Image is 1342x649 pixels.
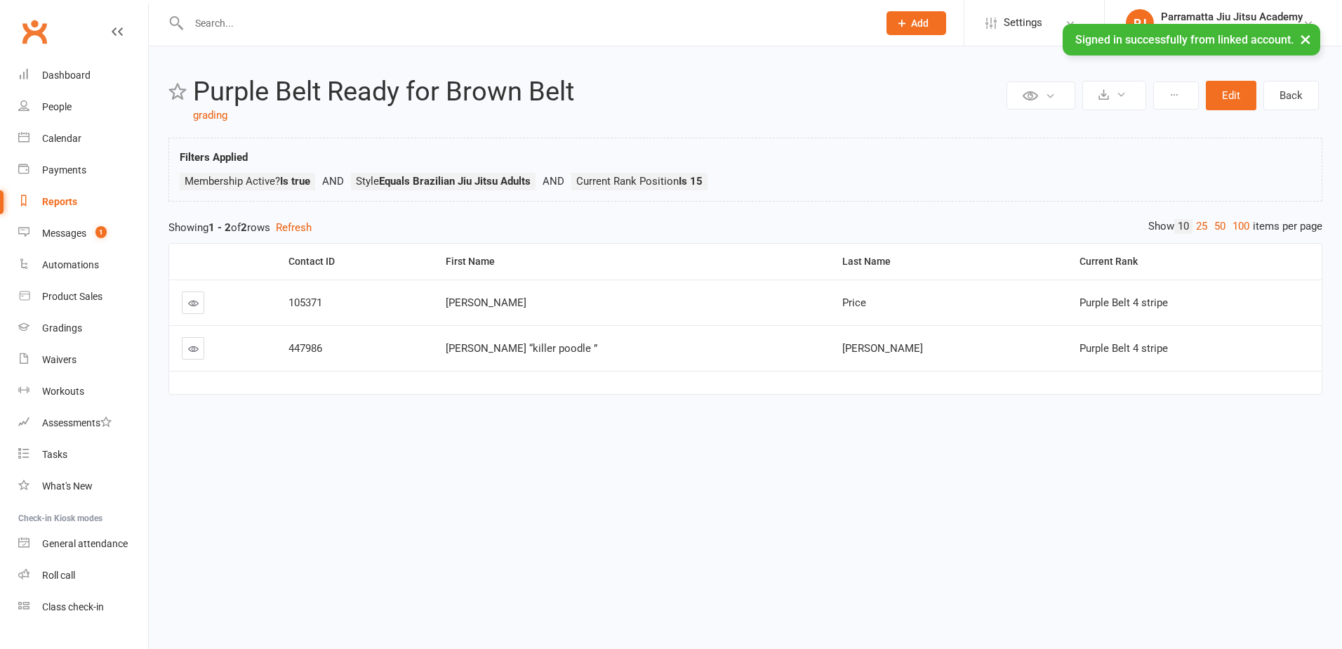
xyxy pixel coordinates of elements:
div: PJ [1126,9,1154,37]
div: Showing of rows [168,219,1322,236]
input: Search... [185,13,868,33]
span: Current Rank Position [576,175,703,188]
div: What's New [42,480,93,492]
div: Contact ID [288,256,422,267]
a: Roll call [18,560,148,591]
span: Style [356,175,531,188]
strong: 2 [241,221,247,234]
a: 100 [1229,219,1253,234]
a: Waivers [18,344,148,376]
a: 50 [1211,219,1229,234]
button: × [1293,24,1318,54]
span: Purple Belt 4 stripe [1079,296,1168,309]
button: Refresh [276,219,312,236]
div: Assessments [42,417,112,428]
span: 447986 [288,342,322,355]
div: Calendar [42,133,81,144]
button: Add [886,11,946,35]
a: 10 [1174,219,1192,234]
div: Dashboard [42,70,91,81]
a: Reports [18,186,148,218]
a: Gradings [18,313,148,344]
a: Workouts [18,376,148,407]
a: Payments [18,155,148,186]
a: What's New [18,471,148,502]
a: Assessments [18,407,148,439]
a: grading [193,109,227,122]
span: Purple Belt 4 stripe [1079,342,1168,355]
a: Class kiosk mode [18,591,148,623]
div: Tasks [42,449,67,460]
div: Class check-in [42,601,104,612]
div: First Name [446,256,818,267]
div: Waivers [42,354,77,365]
h2: Purple Belt Ready for Brown Belt [193,77,1003,107]
a: Calendar [18,123,148,155]
a: Clubworx [17,14,52,49]
div: Reports [42,196,77,207]
span: Add [911,18,929,29]
a: Automations [18,249,148,281]
div: Messages [42,228,86,239]
span: [PERSON_NAME] [842,342,923,355]
div: Parramatta Jiu Jitsu Academy [1161,23,1303,36]
div: Parramatta Jiu Jitsu Academy [1161,11,1303,23]
span: Price [842,296,866,309]
strong: 1 - 2 [208,221,231,234]
a: Messages 1 [18,218,148,249]
div: Current Rank [1079,256,1310,267]
div: Workouts [42,386,84,397]
a: 25 [1192,219,1211,234]
div: Gradings [42,322,82,334]
strong: Is 15 [679,175,703,188]
div: People [42,101,72,112]
strong: Is true [280,175,310,188]
a: Tasks [18,439,148,471]
a: Product Sales [18,281,148,313]
div: Product Sales [42,291,102,302]
strong: Equals Brazilian Jiu Jitsu Adults [379,175,531,188]
span: Signed in successfully from linked account. [1075,33,1294,46]
button: Edit [1206,81,1256,110]
div: Show items per page [1148,219,1322,234]
span: 105371 [288,296,322,309]
div: Automations [42,259,99,270]
span: [PERSON_NAME] [446,296,526,309]
span: [PERSON_NAME] “killer poodle ” [446,342,597,355]
a: General attendance kiosk mode [18,528,148,560]
div: Last Name [842,256,1056,267]
a: People [18,91,148,123]
span: Settings [1004,7,1042,39]
strong: Filters Applied [180,151,248,164]
div: Payments [42,164,86,176]
div: Roll call [42,570,75,581]
a: Back [1263,81,1319,110]
span: Membership Active? [185,175,310,188]
span: 1 [95,226,107,238]
div: General attendance [42,538,128,549]
a: Dashboard [18,60,148,91]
